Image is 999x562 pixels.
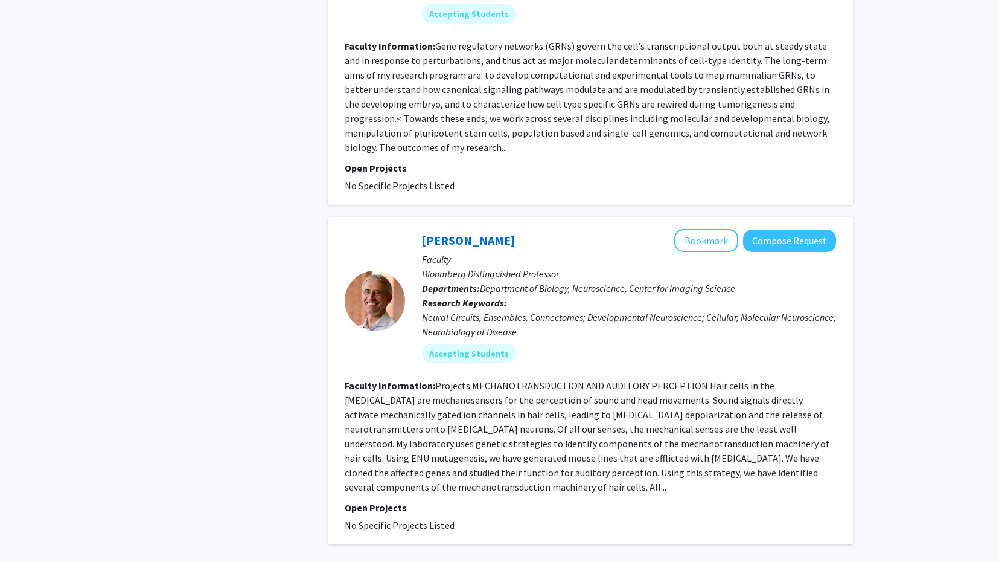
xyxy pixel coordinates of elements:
[345,40,829,153] fg-read-more: Gene regulatory networks (GRNs) govern the cell’s transcriptional output both at steady state and...
[480,282,735,294] span: Department of Biology, Neuroscience, Center for Imaging Science
[422,297,507,309] b: Research Keywords:
[422,344,516,363] mat-chip: Accepting Students
[422,252,836,266] p: Faculty
[422,233,515,248] a: [PERSON_NAME]
[345,500,836,515] p: Open Projects
[345,519,455,531] span: No Specific Projects Listed
[674,229,738,252] button: Add Ulrich Mueller to Bookmarks
[345,40,435,52] b: Faculty Information:
[422,266,836,281] p: Bloomberg Distinguished Professor
[345,161,836,175] p: Open Projects
[345,179,455,192] span: No Specific Projects Listed
[743,230,836,252] button: Compose Request to Ulrich Mueller
[9,508,51,553] iframe: Chat
[345,380,829,493] fg-read-more: Projects MECHANOTRANSDUCTION AND AUDITORY PERCEPTION Hair cells in the [MEDICAL_DATA] are mechano...
[422,4,516,24] mat-chip: Accepting Students
[422,310,836,339] div: Neural Circuits, Ensembles, Connectomes; Developmental Neuroscience; Cellular, Molecular Neurosci...
[345,380,435,392] b: Faculty Information:
[422,282,480,294] b: Departments:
